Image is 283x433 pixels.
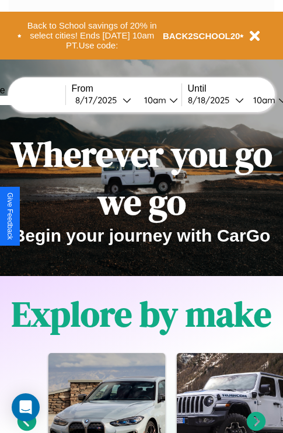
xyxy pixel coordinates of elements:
[6,193,14,240] div: Give Feedback
[163,31,240,41] b: BACK2SCHOOL20
[188,95,235,106] div: 8 / 18 / 2025
[138,95,169,106] div: 10am
[247,95,278,106] div: 10am
[75,95,123,106] div: 8 / 17 / 2025
[72,94,135,106] button: 8/17/2025
[22,18,163,54] button: Back to School savings of 20% in select cities! Ends [DATE] 10am PT.Use code:
[135,94,181,106] button: 10am
[12,393,40,421] div: Open Intercom Messenger
[12,290,271,338] h1: Explore by make
[72,83,181,94] label: From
